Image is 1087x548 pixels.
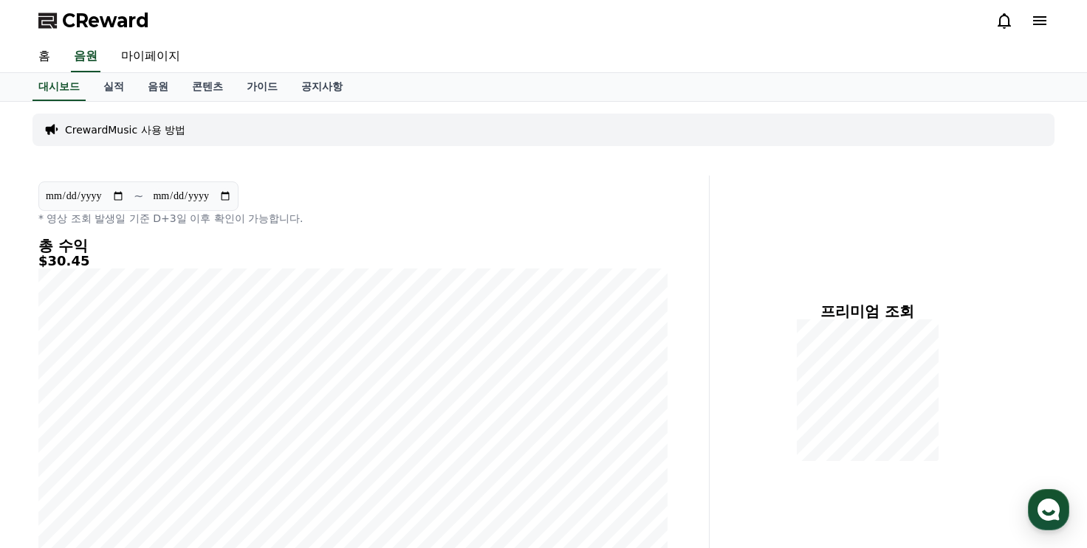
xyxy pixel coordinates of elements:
[721,303,1013,319] h4: 프리미엄 조회
[38,237,668,254] h4: 총 수익
[136,73,180,101] a: 음원
[27,41,62,72] a: 홈
[65,122,185,137] a: CrewardMusic 사용 방법
[92,73,136,101] a: 실적
[109,41,192,72] a: 마이페이지
[32,73,86,101] a: 대시보드
[62,9,149,32] span: CReward
[38,211,668,226] p: * 영상 조회 발생일 기준 D+3일 이후 확인이 가능합니다.
[134,187,143,205] p: ~
[38,9,149,32] a: CReward
[71,41,100,72] a: 음원
[180,73,235,101] a: 콘텐츠
[289,73,354,101] a: 공지사항
[235,73,289,101] a: 가이드
[38,254,668,268] h5: $30.45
